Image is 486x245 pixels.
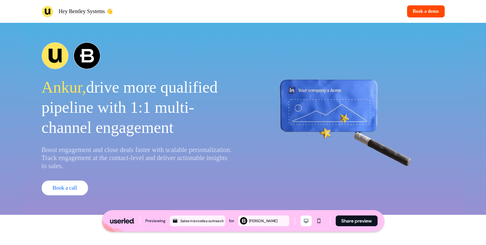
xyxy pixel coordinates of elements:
button: Desktop mode [300,215,312,226]
p: Hey Bentley Systems 👋 [59,7,113,15]
span: Ankur, [42,78,86,96]
p: Boost engagement and close deals faster with scalable personalization. Track engagement at the co... [42,146,234,170]
div: Sales microsties outreach [180,218,224,224]
button: Share preview [336,215,378,226]
button: Book a demo [407,5,445,17]
div: [PERSON_NAME] [249,218,288,224]
span: drive more qualified pipeline with 1:1 multi-channel engagement [42,78,218,136]
div: for [229,217,234,224]
div: Previewing [145,217,166,224]
button: Book a call [42,181,88,195]
button: Mobile mode [313,215,324,226]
